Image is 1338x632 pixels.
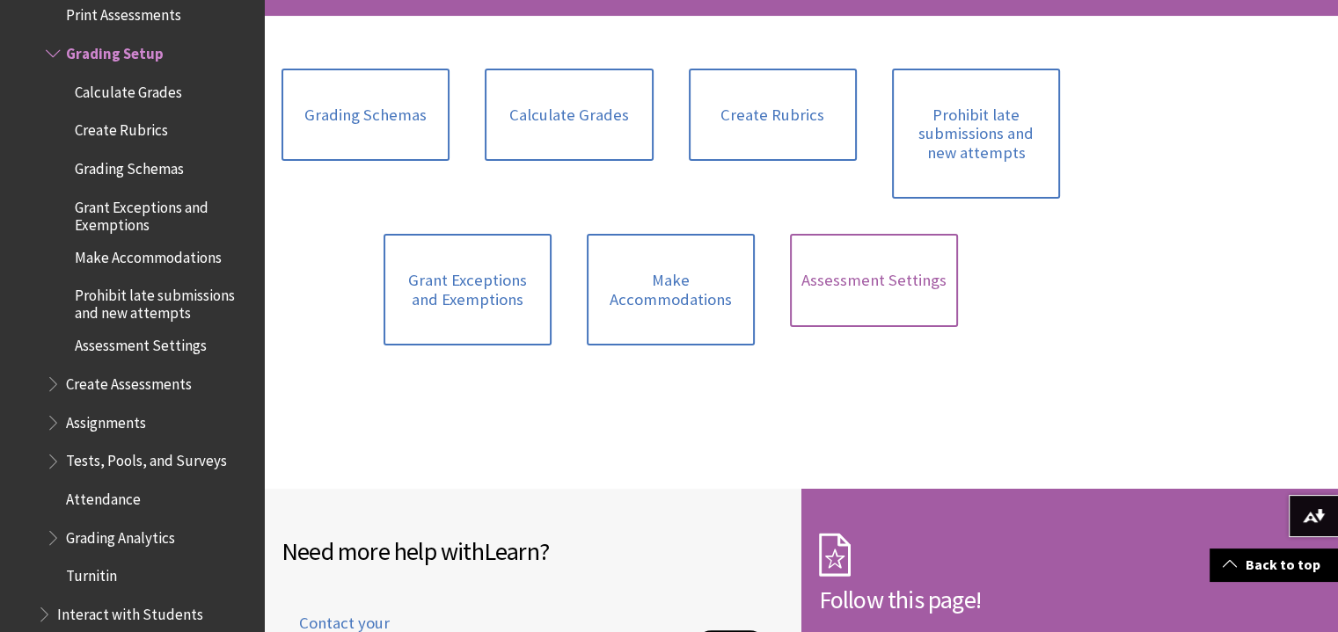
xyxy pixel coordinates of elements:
span: Make Accommodations [75,243,222,266]
span: Turnitin [66,562,117,585]
span: Grant Exceptions and Exemptions [75,193,252,234]
span: Assessment Settings [75,331,207,355]
span: Tests, Pools, and Surveys [66,447,227,470]
span: Grading Analytics [66,523,175,547]
a: Make Accommodations [587,234,755,345]
span: Assignments [66,408,146,432]
a: Prohibit late submissions and new attempts [892,69,1060,200]
a: Calculate Grades [485,69,653,162]
a: Grant Exceptions and Exemptions [384,234,552,345]
span: Attendance [66,484,141,508]
span: Create Rubrics [75,115,168,139]
span: Create Assessments [66,369,192,393]
a: Grading Schemas [281,69,450,162]
span: Calculate Grades [75,77,182,101]
h2: Follow this page! [819,581,1321,618]
span: Interact with Students [57,599,203,623]
h2: Need more help with ? [281,533,784,570]
span: Learn [484,535,539,567]
a: Create Rubrics [689,69,857,162]
a: Assessment Settings [790,234,958,327]
span: Grading Setup [66,39,164,62]
a: Back to top [1210,548,1338,581]
span: Prohibit late submissions and new attempts [75,281,252,323]
span: Print Assessments [66,1,181,25]
span: Grading Schemas [75,154,184,178]
img: Subscription Icon [819,533,851,577]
